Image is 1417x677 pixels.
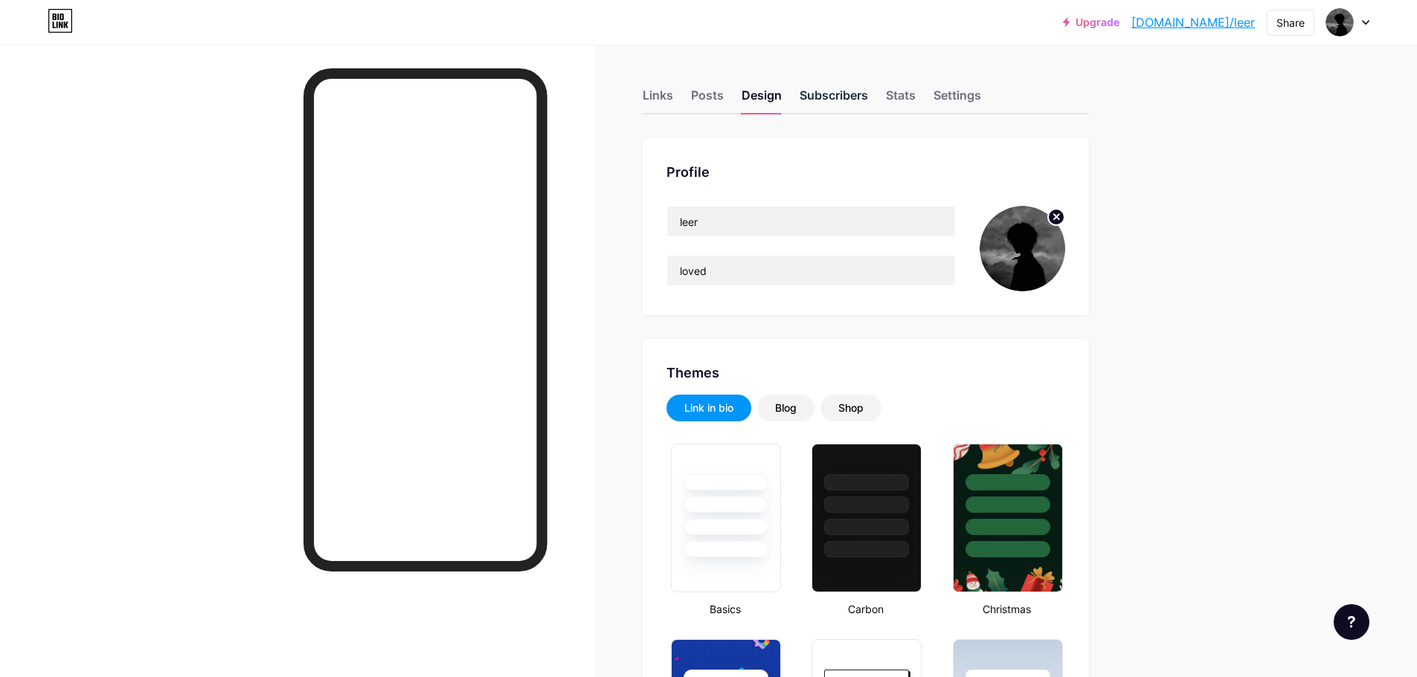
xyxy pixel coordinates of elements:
[886,86,916,113] div: Stats
[1063,16,1119,28] a: Upgrade
[666,601,783,617] div: Basics
[666,363,1065,383] div: Themes
[980,206,1065,291] img: leer
[666,162,1065,182] div: Profile
[775,401,797,415] div: Blog
[667,207,955,236] input: Name
[1131,13,1255,31] a: [DOMAIN_NAME]/leer
[643,86,673,113] div: Links
[807,601,924,617] div: Carbon
[948,601,1065,617] div: Christmas
[1276,15,1305,30] div: Share
[800,86,868,113] div: Subscribers
[742,86,782,113] div: Design
[684,401,733,415] div: Link in bio
[838,401,864,415] div: Shop
[667,256,955,285] input: Bio
[1326,8,1354,36] img: leer
[691,86,724,113] div: Posts
[934,86,981,113] div: Settings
